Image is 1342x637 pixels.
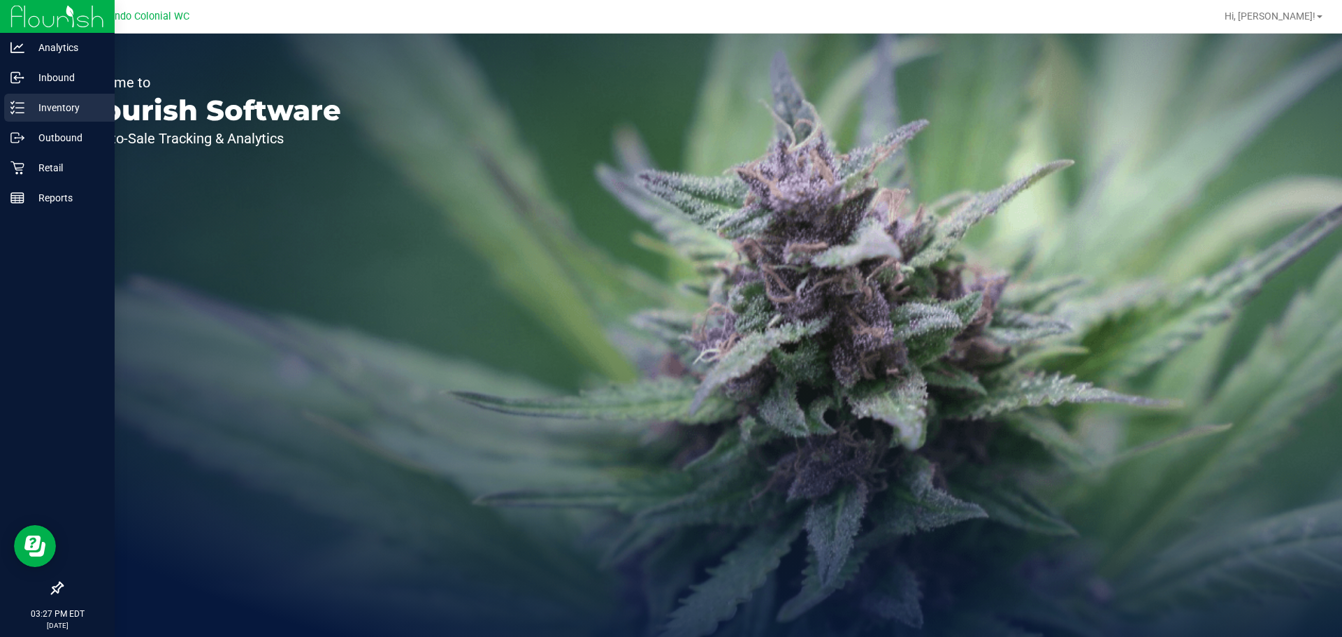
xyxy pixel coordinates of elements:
[14,525,56,567] iframe: Resource center
[10,161,24,175] inline-svg: Retail
[6,608,108,620] p: 03:27 PM EDT
[24,189,108,206] p: Reports
[75,131,341,145] p: Seed-to-Sale Tracking & Analytics
[96,10,189,22] span: Orlando Colonial WC
[10,191,24,205] inline-svg: Reports
[6,620,108,631] p: [DATE]
[24,159,108,176] p: Retail
[24,39,108,56] p: Analytics
[1225,10,1315,22] span: Hi, [PERSON_NAME]!
[10,131,24,145] inline-svg: Outbound
[24,129,108,146] p: Outbound
[24,99,108,116] p: Inventory
[10,41,24,55] inline-svg: Analytics
[75,96,341,124] p: Flourish Software
[75,76,341,90] p: Welcome to
[24,69,108,86] p: Inbound
[10,101,24,115] inline-svg: Inventory
[10,71,24,85] inline-svg: Inbound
